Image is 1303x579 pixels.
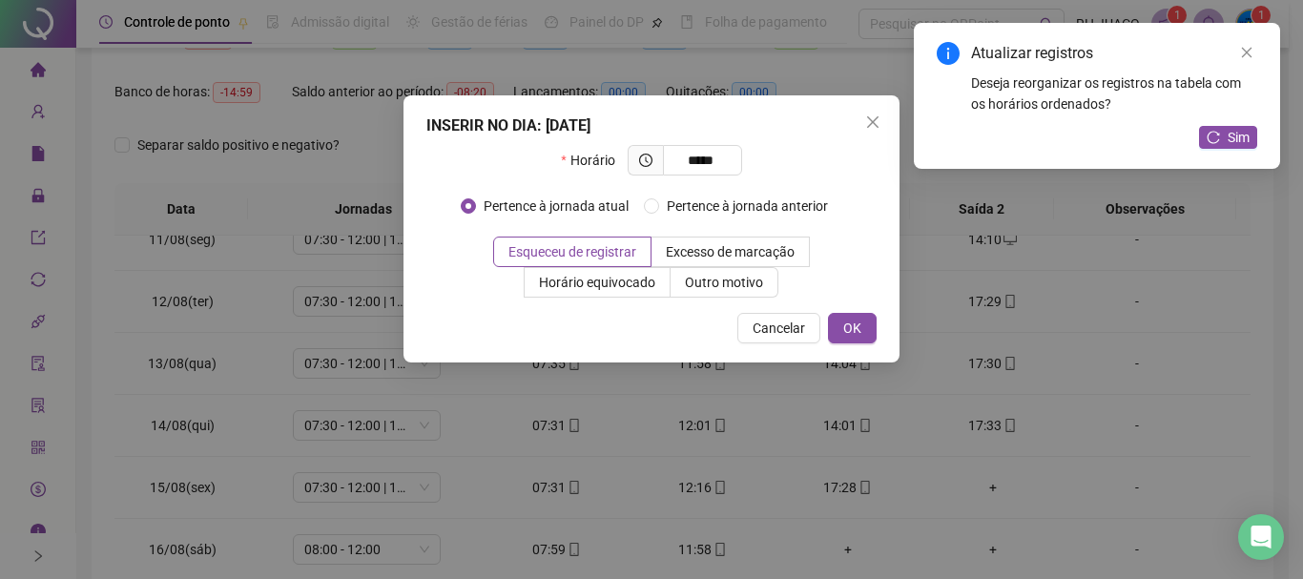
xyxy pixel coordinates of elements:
[1199,126,1257,149] button: Sim
[843,318,861,339] span: OK
[685,275,763,290] span: Outro motivo
[1238,514,1284,560] div: Open Intercom Messenger
[476,196,636,217] span: Pertence à jornada atual
[1236,42,1257,63] a: Close
[426,114,877,137] div: INSERIR NO DIA : [DATE]
[971,42,1257,65] div: Atualizar registros
[865,114,880,130] span: close
[1207,131,1220,144] span: reload
[753,318,805,339] span: Cancelar
[1228,127,1250,148] span: Sim
[971,72,1257,114] div: Deseja reorganizar os registros na tabela com os horários ordenados?
[659,196,836,217] span: Pertence à jornada anterior
[828,313,877,343] button: OK
[858,107,888,137] button: Close
[937,42,960,65] span: info-circle
[666,244,795,259] span: Excesso de marcação
[508,244,636,259] span: Esqueceu de registrar
[539,275,655,290] span: Horário equivocado
[1240,46,1253,59] span: close
[561,145,627,176] label: Horário
[639,154,652,167] span: clock-circle
[737,313,820,343] button: Cancelar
